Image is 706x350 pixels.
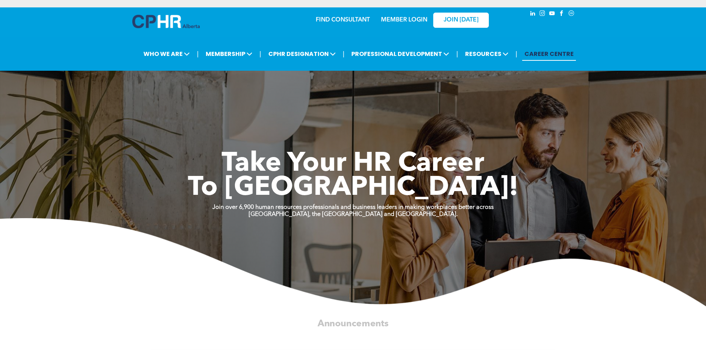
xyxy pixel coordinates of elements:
strong: [GEOGRAPHIC_DATA], the [GEOGRAPHIC_DATA] and [GEOGRAPHIC_DATA]. [249,211,458,217]
span: Take Your HR Career [222,151,484,177]
span: MEMBERSHIP [203,47,255,61]
li: | [197,46,199,61]
a: youtube [548,9,556,19]
a: CAREER CENTRE [522,47,576,61]
a: FIND CONSULTANT [316,17,370,23]
span: To [GEOGRAPHIC_DATA]! [188,175,518,201]
span: Announcements [318,319,389,328]
strong: Join over 6,900 human resources professionals and business leaders in making workplaces better ac... [212,204,494,210]
img: A blue and white logo for cp alberta [132,15,200,28]
a: instagram [538,9,547,19]
span: RESOURCES [463,47,511,61]
li: | [259,46,261,61]
a: JOIN [DATE] [433,13,489,28]
a: facebook [558,9,566,19]
a: Social network [567,9,576,19]
li: | [516,46,517,61]
li: | [343,46,345,61]
span: WHO WE ARE [141,47,192,61]
a: MEMBER LOGIN [381,17,427,23]
li: | [456,46,458,61]
span: JOIN [DATE] [444,17,478,24]
span: PROFESSIONAL DEVELOPMENT [349,47,451,61]
span: CPHR DESIGNATION [266,47,338,61]
a: linkedin [529,9,537,19]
